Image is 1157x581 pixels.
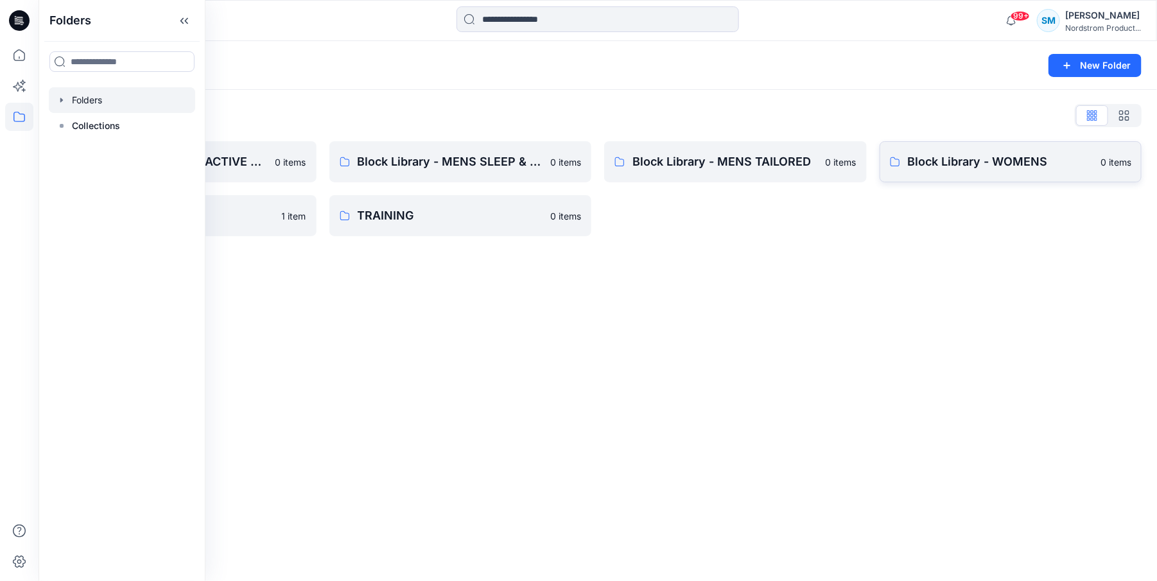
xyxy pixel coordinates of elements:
[282,209,306,223] p: 1 item
[908,153,1093,171] p: Block Library - WOMENS
[358,153,543,171] p: Block Library - MENS SLEEP & UNDERWEAR
[329,141,592,182] a: Block Library - MENS SLEEP & UNDERWEAR0 items
[1100,155,1131,169] p: 0 items
[1037,9,1060,32] div: SM
[1065,23,1141,33] div: Nordstrom Product...
[329,195,592,236] a: TRAINING0 items
[1011,11,1030,21] span: 99+
[275,155,306,169] p: 0 items
[550,155,581,169] p: 0 items
[826,155,857,169] p: 0 items
[604,141,867,182] a: Block Library - MENS TAILORED0 items
[1048,54,1142,77] button: New Folder
[1065,8,1141,23] div: [PERSON_NAME]
[880,141,1142,182] a: Block Library - WOMENS0 items
[550,209,581,223] p: 0 items
[72,118,120,134] p: Collections
[358,207,543,225] p: TRAINING
[632,153,818,171] p: Block Library - MENS TAILORED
